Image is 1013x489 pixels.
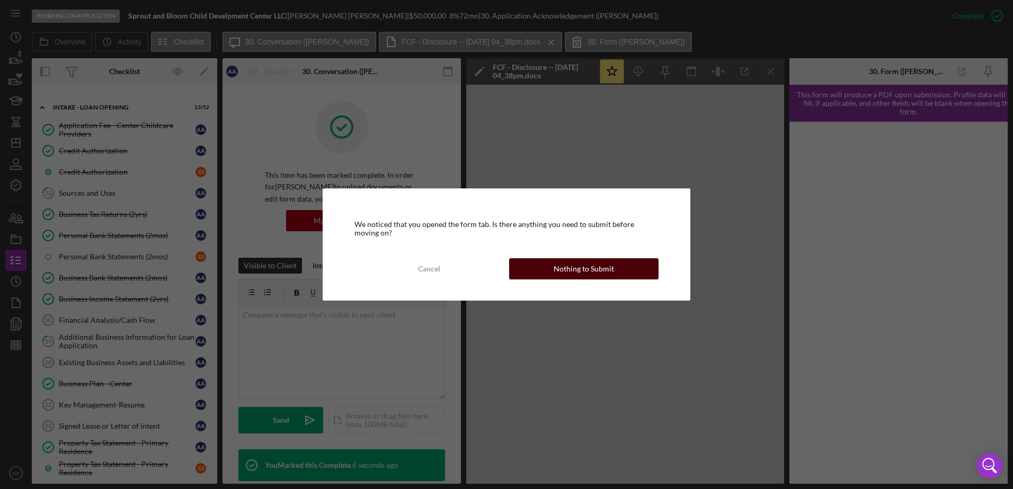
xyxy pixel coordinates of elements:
div: We noticed that you opened the form tab. Is there anything you need to submit before moving on? [354,220,659,237]
div: Open Intercom Messenger [977,453,1002,478]
button: Nothing to Submit [509,258,659,279]
div: Cancel [418,258,440,279]
div: Nothing to Submit [554,258,614,279]
button: Cancel [354,258,504,279]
